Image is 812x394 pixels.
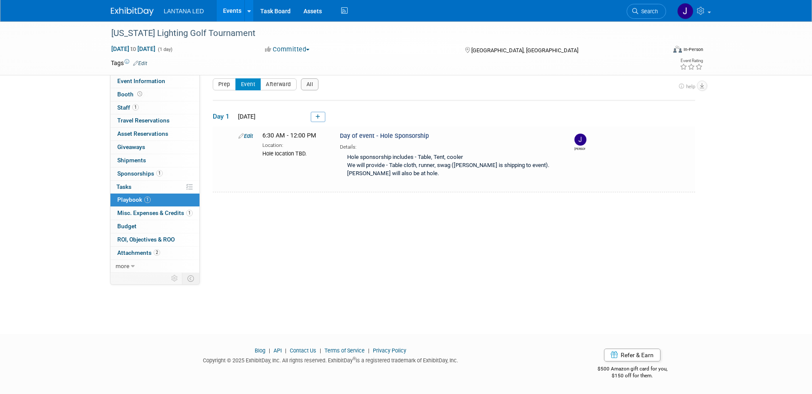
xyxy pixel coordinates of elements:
[260,78,297,90] button: Afterward
[117,223,137,230] span: Budget
[157,47,173,52] span: (1 day)
[301,78,319,90] button: All
[471,47,578,54] span: [GEOGRAPHIC_DATA], [GEOGRAPHIC_DATA]
[574,134,586,146] img: Jane Divis
[110,181,199,194] a: Tasks
[110,247,199,260] a: Attachments2
[574,146,585,151] div: Jane Divis
[318,347,323,354] span: |
[110,75,199,88] a: Event Information
[110,154,199,167] a: Shipments
[110,167,199,180] a: Sponsorships1
[616,45,704,57] div: Event Format
[340,132,429,140] span: Day of event - Hole Sponsorship
[353,356,356,361] sup: ®
[110,141,199,154] a: Giveaways
[235,78,261,90] button: Event
[677,3,693,19] img: Jane Divis
[117,170,163,177] span: Sponsorships
[627,4,666,19] a: Search
[156,170,163,176] span: 1
[110,194,199,206] a: Playbook1
[324,347,365,354] a: Terms of Service
[255,347,265,354] a: Blog
[117,209,193,216] span: Misc. Expenses & Credits
[340,141,560,151] div: Details:
[117,78,165,84] span: Event Information
[213,112,234,121] span: Day 1
[116,263,129,269] span: more
[117,91,144,98] span: Booth
[167,273,182,284] td: Personalize Event Tab Strip
[117,117,170,124] span: Travel Reservations
[108,26,653,41] div: [US_STATE] Lighting Golf Tournament
[116,183,131,190] span: Tasks
[290,347,316,354] a: Contact Us
[117,249,160,256] span: Attachments
[340,151,560,181] div: Hole sponsorship includes - Table, Tent, cooler We will provide - Table cloth, runner, swag ([PER...
[164,8,204,15] span: LANTANA LED
[117,157,146,164] span: Shipments
[262,132,316,139] span: 6:30 AM - 12:00 PM
[638,8,658,15] span: Search
[110,233,199,246] a: ROI, Objectives & ROO
[144,197,151,203] span: 1
[235,113,256,120] span: [DATE]
[213,78,236,90] button: Prep
[262,140,327,149] div: Location:
[186,210,193,216] span: 1
[136,91,144,97] span: Booth not reserved yet
[373,347,406,354] a: Privacy Policy
[117,196,151,203] span: Playbook
[262,149,327,158] div: Hole location TBD.
[110,88,199,101] a: Booth
[283,347,289,354] span: |
[673,46,682,53] img: Format-Inperson.png
[111,45,156,53] span: [DATE] [DATE]
[110,207,199,220] a: Misc. Expenses & Credits1
[563,360,702,379] div: $500 Amazon gift card for you,
[110,128,199,140] a: Asset Reservations
[267,347,272,354] span: |
[110,220,199,233] a: Budget
[274,347,282,354] a: API
[680,59,703,63] div: Event Rating
[110,114,199,127] a: Travel Reservations
[117,143,145,150] span: Giveaways
[117,236,175,243] span: ROI, Objectives & ROO
[110,101,199,114] a: Staff1
[563,372,702,379] div: $150 off for them.
[133,60,147,66] a: Edit
[238,133,253,139] a: Edit
[117,130,168,137] span: Asset Reservations
[604,349,660,361] a: Refer & Earn
[132,104,139,110] span: 1
[129,45,137,52] span: to
[262,45,313,54] button: Committed
[686,84,695,90] span: help
[111,59,147,67] td: Tags
[683,46,703,53] div: In-Person
[154,249,160,256] span: 2
[111,355,551,364] div: Copyright © 2025 ExhibitDay, Inc. All rights reserved. ExhibitDay is a registered trademark of Ex...
[111,7,154,16] img: ExhibitDay
[110,260,199,273] a: more
[366,347,372,354] span: |
[182,273,199,284] td: Toggle Event Tabs
[117,104,139,111] span: Staff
